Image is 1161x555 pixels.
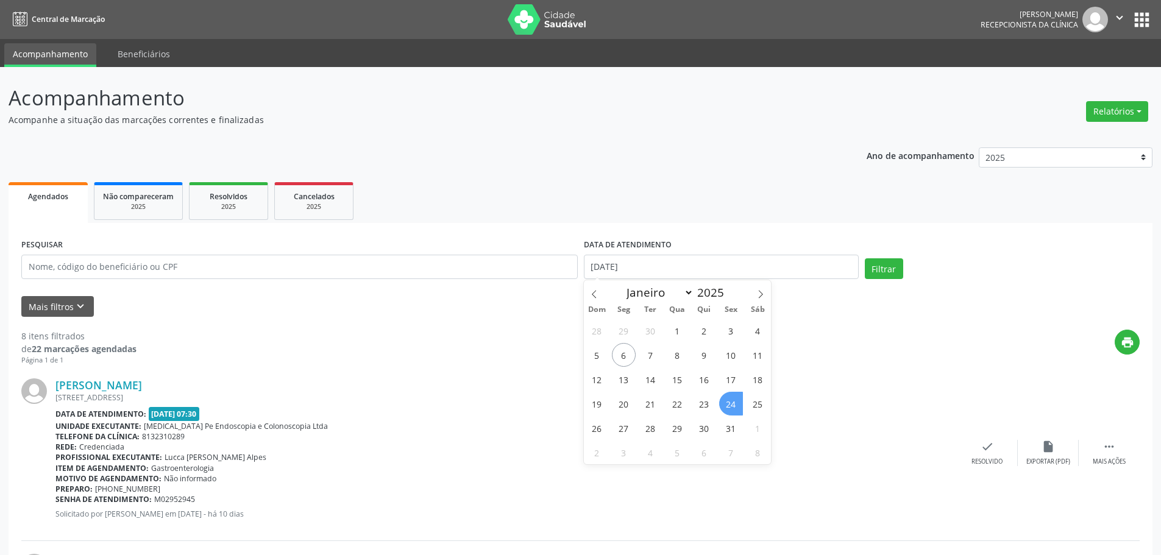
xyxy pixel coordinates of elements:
span: Novembro 4, 2025 [639,440,662,464]
span: Outubro 3, 2025 [719,319,743,342]
button: Filtrar [865,258,903,279]
div: de [21,342,137,355]
span: Outubro 4, 2025 [746,319,770,342]
span: Setembro 28, 2025 [585,319,609,342]
a: Beneficiários [109,43,179,65]
span: Outubro 14, 2025 [639,367,662,391]
div: [PERSON_NAME] [981,9,1078,19]
b: Telefone da clínica: [55,431,140,442]
span: Outubro 23, 2025 [692,392,716,415]
div: 8 itens filtrados [21,330,137,342]
span: M02952945 [154,494,195,504]
span: Outubro 20, 2025 [612,392,636,415]
span: Outubro 24, 2025 [719,392,743,415]
p: Acompanhamento [9,83,809,113]
input: Selecione um intervalo [584,255,859,279]
div: 2025 [103,202,174,211]
span: Credenciada [79,442,124,452]
div: [STREET_ADDRESS] [55,392,957,403]
span: Setembro 29, 2025 [612,319,636,342]
a: [PERSON_NAME] [55,378,142,392]
span: Ter [637,306,664,314]
span: Novembro 6, 2025 [692,440,716,464]
span: Outubro 10, 2025 [719,343,743,367]
b: Senha de atendimento: [55,494,152,504]
b: Rede: [55,442,77,452]
div: 2025 [283,202,344,211]
span: Setembro 30, 2025 [639,319,662,342]
button: Mais filtroskeyboard_arrow_down [21,296,94,317]
span: Novembro 7, 2025 [719,440,743,464]
label: DATA DE ATENDIMENTO [584,236,672,255]
span: Sex [717,306,744,314]
span: Outubro 25, 2025 [746,392,770,415]
i: insert_drive_file [1042,440,1055,453]
input: Nome, código do beneficiário ou CPF [21,255,578,279]
span: Outubro 26, 2025 [585,416,609,440]
span: Outubro 29, 2025 [666,416,689,440]
span: Outubro 12, 2025 [585,367,609,391]
a: Central de Marcação [9,9,105,29]
span: Outubro 17, 2025 [719,367,743,391]
input: Year [694,285,734,300]
span: Lucca [PERSON_NAME] Alpes [165,452,266,462]
span: Outubro 7, 2025 [639,343,662,367]
a: Acompanhamento [4,43,96,67]
span: Outubro 15, 2025 [666,367,689,391]
div: Resolvido [971,458,1003,466]
button: apps [1131,9,1152,30]
span: Outubro 2, 2025 [692,319,716,342]
span: Seg [610,306,637,314]
select: Month [621,284,694,301]
span: Não compareceram [103,191,174,202]
b: Profissional executante: [55,452,162,462]
span: Outubro 1, 2025 [666,319,689,342]
div: 2025 [198,202,259,211]
button: print [1115,330,1140,355]
span: Qui [691,306,717,314]
span: Outubro 5, 2025 [585,343,609,367]
b: Data de atendimento: [55,409,146,419]
i: keyboard_arrow_down [74,300,87,313]
div: Exportar (PDF) [1026,458,1070,466]
img: img [21,378,47,404]
span: Novembro 1, 2025 [746,416,770,440]
b: Motivo de agendamento: [55,473,162,484]
span: Agendados [28,191,68,202]
p: Acompanhe a situação das marcações correntes e finalizadas [9,113,809,126]
span: Outubro 30, 2025 [692,416,716,440]
span: Outubro 18, 2025 [746,367,770,391]
span: Outubro 31, 2025 [719,416,743,440]
span: Outubro 28, 2025 [639,416,662,440]
span: Outubro 11, 2025 [746,343,770,367]
i:  [1113,11,1126,24]
img: img [1082,7,1108,32]
span: [PHONE_NUMBER] [95,484,160,494]
span: Resolvidos [210,191,247,202]
p: Solicitado por [PERSON_NAME] em [DATE] - há 10 dias [55,509,957,519]
button:  [1108,7,1131,32]
span: Outubro 6, 2025 [612,343,636,367]
div: Página 1 de 1 [21,355,137,366]
i:  [1102,440,1116,453]
span: Outubro 27, 2025 [612,416,636,440]
span: Outubro 8, 2025 [666,343,689,367]
i: check [981,440,994,453]
b: Unidade executante: [55,421,141,431]
span: Não informado [164,473,216,484]
span: [DATE] 07:30 [149,407,200,421]
span: Outubro 22, 2025 [666,392,689,415]
span: Novembro 5, 2025 [666,440,689,464]
div: Mais ações [1093,458,1126,466]
strong: 22 marcações agendadas [32,343,137,355]
span: [MEDICAL_DATA] Pe Endoscopia e Colonoscopia Ltda [144,421,328,431]
span: Outubro 16, 2025 [692,367,716,391]
b: Preparo: [55,484,93,494]
span: 8132310289 [142,431,185,442]
label: PESQUISAR [21,236,63,255]
span: Novembro 8, 2025 [746,440,770,464]
span: Sáb [744,306,771,314]
span: Central de Marcação [32,14,105,24]
span: Outubro 21, 2025 [639,392,662,415]
span: Novembro 2, 2025 [585,440,609,464]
